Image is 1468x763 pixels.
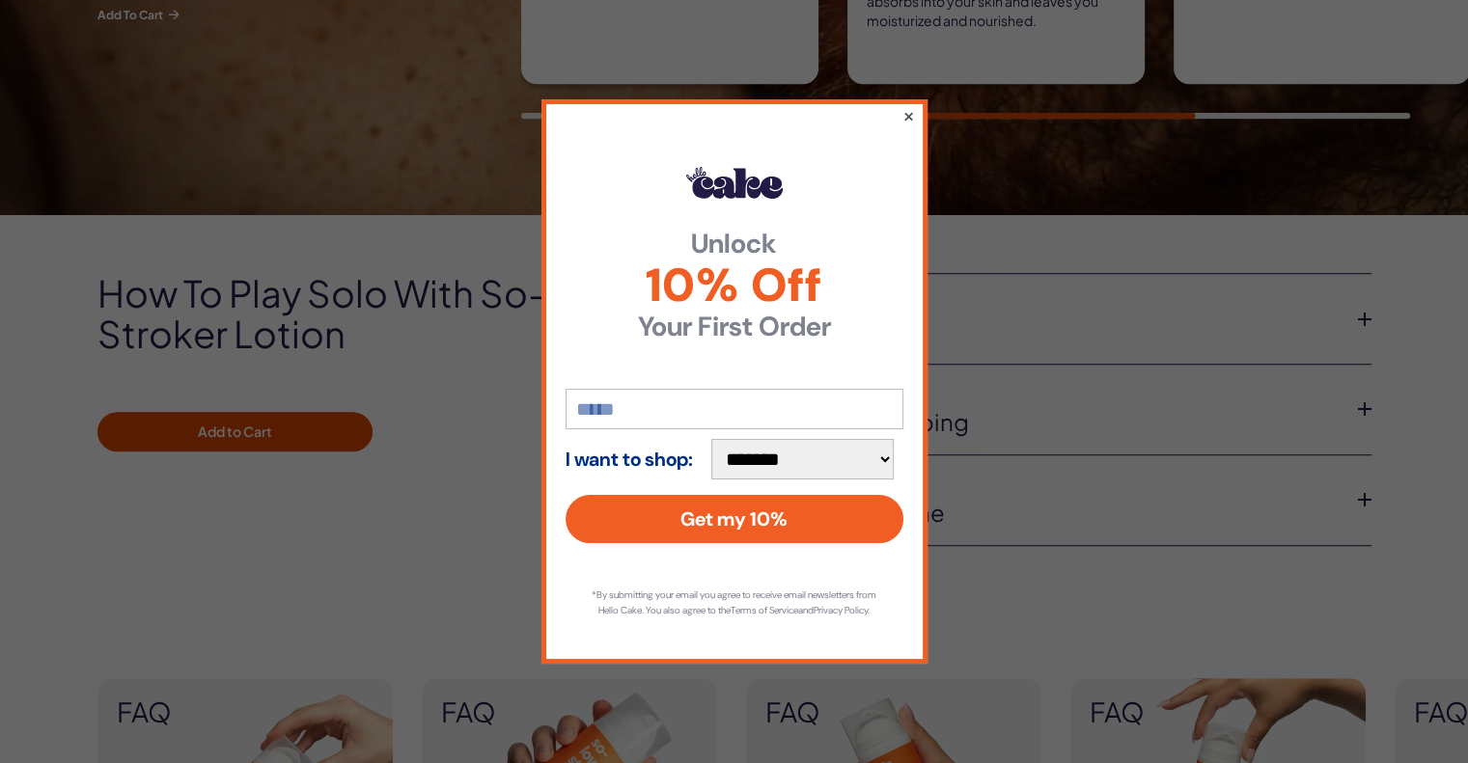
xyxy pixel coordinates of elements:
[585,587,884,618] p: *By submitting your email you agree to receive email newsletters from Hello Cake. You also agree ...
[686,167,783,198] img: Hello Cake
[901,104,914,127] button: ×
[566,262,903,309] span: 10% Off
[566,495,903,543] button: Get my 10%
[566,313,903,341] strong: Your First Order
[566,231,903,258] strong: Unlock
[566,449,693,470] strong: I want to shop:
[814,604,868,616] a: Privacy Policy
[731,604,798,616] a: Terms of Service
